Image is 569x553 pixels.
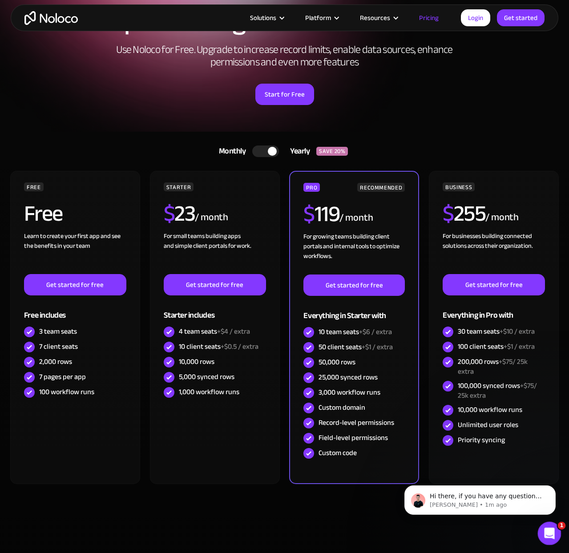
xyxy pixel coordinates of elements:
div: 4 team seats [179,327,250,336]
h2: Use Noloco for Free. Upgrade to increase record limits, enable data sources, enhance permissions ... [107,44,463,69]
div: Yearly [279,145,316,158]
div: FREE [24,182,44,191]
div: 50 client seats [319,342,393,352]
div: Unlimited user roles [458,420,518,430]
div: Everything in Pro with [443,295,545,324]
div: 30 team seats [458,327,535,336]
div: STARTER [164,182,194,191]
div: 10 client seats [179,342,258,351]
div: 100 workflow runs [39,387,94,397]
div: PRO [303,183,320,192]
div: Custom code [319,448,357,458]
a: Get started for free [24,274,126,295]
span: +$1 / extra [504,340,535,353]
a: home [24,11,78,25]
div: Record-level permissions [319,418,394,428]
span: +$6 / extra [359,325,392,339]
a: Get started for free [443,274,545,295]
span: +$10 / extra [500,325,535,338]
div: 100,000 synced rows [458,381,545,400]
h2: Free [24,202,63,225]
span: 1 [558,522,566,530]
div: Resources [349,12,408,24]
div: BUSINESS [443,182,475,191]
div: Free includes [24,295,126,324]
a: Start for Free [255,84,314,105]
div: For businesses building connected solutions across their organization. ‍ [443,231,545,274]
div: Starter includes [164,295,266,324]
div: Solutions [239,12,294,24]
h2: 119 [303,203,339,225]
span: +$75/ 25k extra [458,355,528,378]
div: Resources [360,12,390,24]
div: 10 team seats [319,327,392,337]
div: 7 pages per app [39,372,86,382]
div: 200,000 rows [458,357,545,376]
span: +$1 / extra [362,340,393,354]
div: 2,000 rows [39,357,72,367]
div: / month [339,211,373,225]
div: 1,000 workflow runs [179,387,239,397]
div: SAVE 20% [316,147,348,156]
span: +$4 / extra [217,325,250,338]
div: / month [485,210,519,225]
div: 7 client seats [39,342,78,351]
a: Get started for free [303,274,405,296]
a: Pricing [408,12,450,24]
div: RECOMMENDED [357,183,405,192]
div: 3 team seats [39,327,77,336]
div: 3,000 workflow runs [319,388,380,397]
div: 5,000 synced rows [179,372,234,382]
span: +$0.5 / extra [221,340,258,353]
span: $ [164,193,175,234]
div: Platform [305,12,331,24]
a: Get started [497,9,545,26]
div: Monthly [208,145,253,158]
div: 50,000 rows [319,357,355,367]
div: 25,000 synced rows [319,372,378,382]
div: Platform [294,12,349,24]
div: Field-level permissions [319,433,388,443]
div: For growing teams building client portals and internal tools to optimize workflows. [303,232,405,274]
span: +$75/ 25k extra [458,379,537,402]
h2: 255 [443,202,485,225]
div: Priority syncing [458,435,505,445]
div: 100 client seats [458,342,535,351]
a: Get started for free [164,274,266,295]
div: Learn to create your first app and see the benefits in your team ‍ [24,231,126,274]
div: Custom domain [319,403,365,412]
div: Solutions [250,12,276,24]
h2: 23 [164,202,195,225]
div: / month [195,210,228,225]
span: $ [443,193,454,234]
iframe: Intercom live chat [538,522,561,545]
iframe: Intercom notifications message [391,467,569,529]
div: 10,000 rows [179,357,214,367]
div: 10,000 workflow runs [458,405,522,415]
a: Login [461,9,490,26]
div: For small teams building apps and simple client portals for work. ‍ [164,231,266,274]
span: $ [303,193,315,235]
div: Everything in Starter with [303,296,405,325]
